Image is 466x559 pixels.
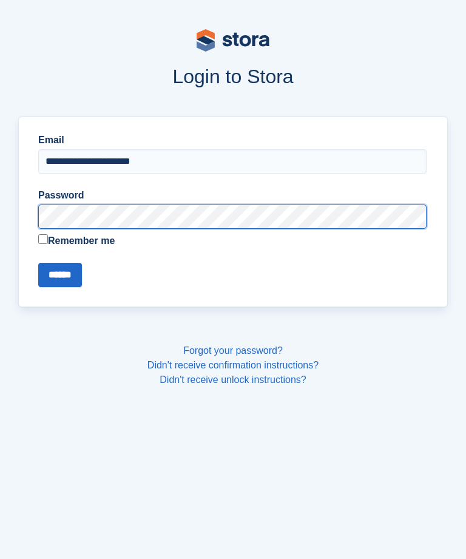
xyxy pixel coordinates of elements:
label: Password [38,188,427,203]
input: Remember me [38,234,48,244]
label: Email [38,133,427,147]
a: Forgot your password? [183,345,283,356]
label: Remember me [38,234,427,248]
a: Didn't receive unlock instructions? [160,374,306,385]
h1: Login to Stora [18,66,448,87]
img: stora-logo-53a41332b3708ae10de48c4981b4e9114cc0af31d8433b30ea865607fb682f29.svg [197,29,269,52]
a: Didn't receive confirmation instructions? [147,360,319,370]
